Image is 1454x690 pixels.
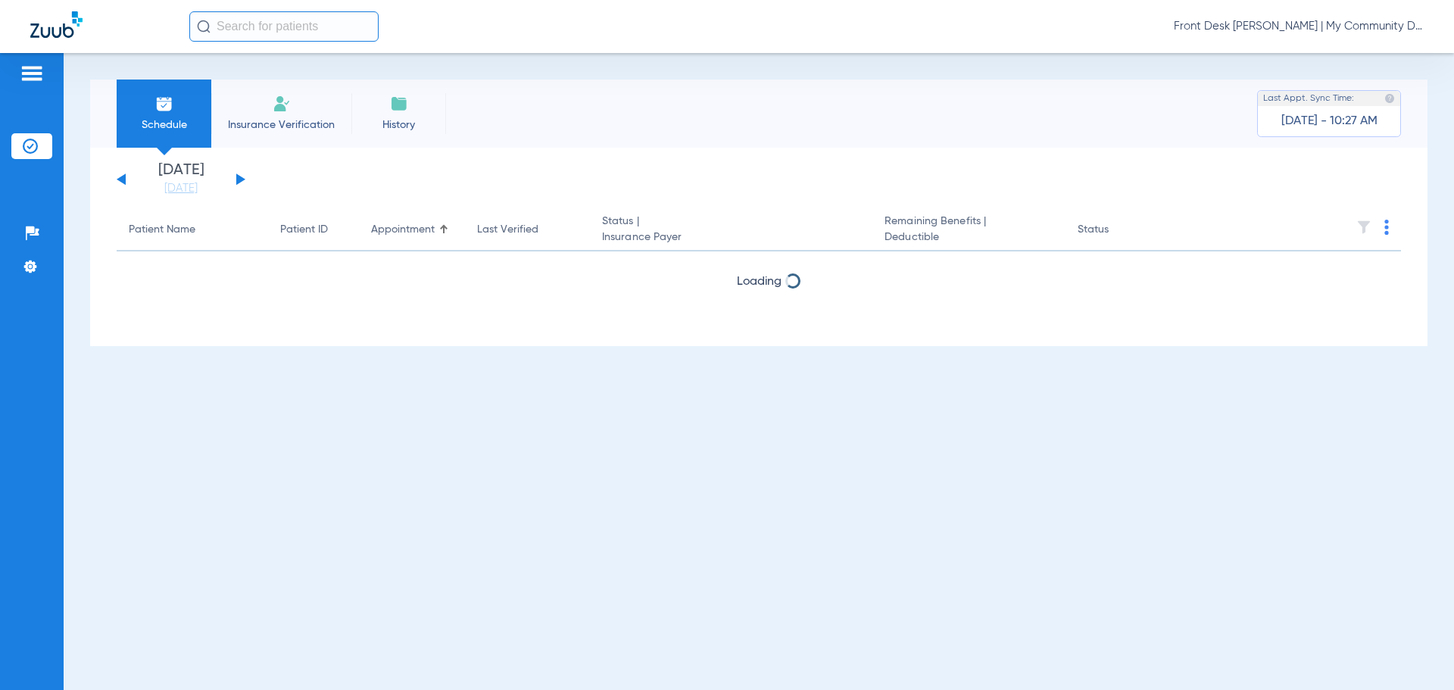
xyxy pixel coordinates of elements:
img: group-dot-blue.svg [1384,220,1389,235]
img: Manual Insurance Verification [273,95,291,113]
img: last sync help info [1384,93,1395,104]
iframe: Chat Widget [1378,617,1454,690]
th: Status | [590,209,872,251]
input: Search for patients [189,11,379,42]
div: Last Verified [477,222,578,238]
span: History [363,117,435,133]
img: History [390,95,408,113]
img: Schedule [155,95,173,113]
img: filter.svg [1356,220,1371,235]
img: Zuub Logo [30,11,83,38]
th: Status [1066,209,1168,251]
li: [DATE] [136,163,226,196]
span: Schedule [128,117,200,133]
div: Patient ID [280,222,347,238]
a: [DATE] [136,181,226,196]
span: Loading [737,276,782,288]
span: Insurance Verification [223,117,340,133]
div: Patient Name [129,222,195,238]
div: Patient Name [129,222,256,238]
span: Front Desk [PERSON_NAME] | My Community Dental Centers [1174,19,1424,34]
div: Appointment [371,222,435,238]
img: hamburger-icon [20,64,44,83]
span: Insurance Payer [602,229,860,245]
div: Patient ID [280,222,328,238]
th: Remaining Benefits | [872,209,1065,251]
span: Last Appt. Sync Time: [1263,91,1354,106]
div: Last Verified [477,222,538,238]
span: Deductible [885,229,1053,245]
span: [DATE] - 10:27 AM [1281,114,1378,129]
div: Appointment [371,222,453,238]
img: Search Icon [197,20,211,33]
